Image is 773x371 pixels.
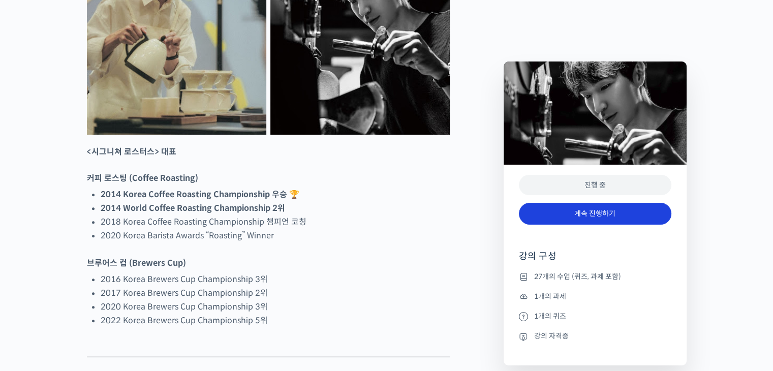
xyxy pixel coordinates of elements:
[101,272,450,286] li: 2016 Korea Brewers Cup Championship 3위
[131,287,195,312] a: 설정
[87,258,186,268] strong: 브루어스 컵 (Brewers Cup)
[101,215,450,229] li: 2018 Korea Coffee Roasting Championship 챔피언 코칭
[101,286,450,300] li: 2017 Korea Brewers Cup Championship 2위
[519,175,671,196] div: 진행 중
[519,203,671,225] a: 계속 진행하기
[101,300,450,314] li: 2020 Korea Brewers Cup Championship 3위
[87,146,176,157] strong: <시그니쳐 로스터스> 대표
[93,302,105,311] span: 대화
[101,229,450,242] li: 2020 Korea Barista Awards “Roasting” Winner
[32,302,38,310] span: 홈
[519,250,671,270] h4: 강의 구성
[519,310,671,322] li: 1개의 퀴즈
[157,302,169,310] span: 설정
[519,270,671,283] li: 27개의 수업 (퀴즈, 과제 포함)
[3,287,67,312] a: 홈
[101,203,285,213] strong: 2014 World Coffee Roasting Championship 2위
[67,287,131,312] a: 대화
[87,173,198,183] strong: 커피 로스팅 (Coffee Roasting)
[519,330,671,343] li: 강의 자격증
[519,290,671,302] li: 1개의 과제
[101,314,450,327] li: 2022 Korea Brewers Cup Championship 5위
[101,189,299,200] strong: 2014 Korea Coffee Roasting Championship 우승 🏆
